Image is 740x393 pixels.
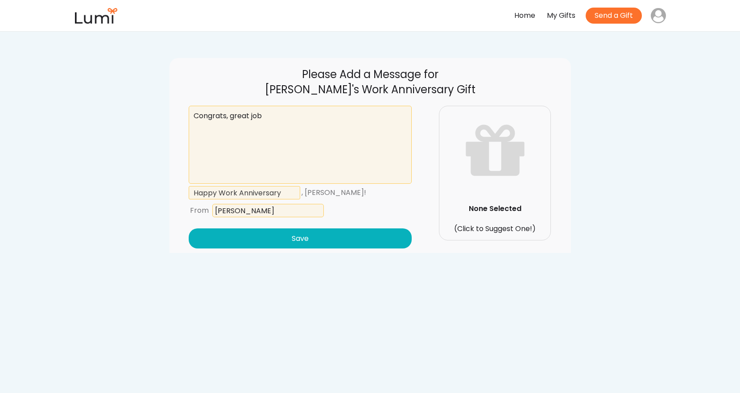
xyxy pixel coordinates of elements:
button: Save [189,228,412,248]
div: (Click to Suggest One!) [441,223,550,234]
input: Type here... [212,204,324,217]
div: Please Add a Message for [187,67,553,82]
div: None Selected [441,203,550,214]
button: Send a Gift [586,8,642,24]
input: Type here... [189,186,300,199]
div: From [190,204,209,217]
div: , [PERSON_NAME]! [302,186,397,199]
div: My Gifts [547,9,575,22]
div: Home [514,9,535,22]
div: [PERSON_NAME]'s Work Anniversary Gift [187,82,553,97]
img: lumi-small.png [74,8,119,24]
